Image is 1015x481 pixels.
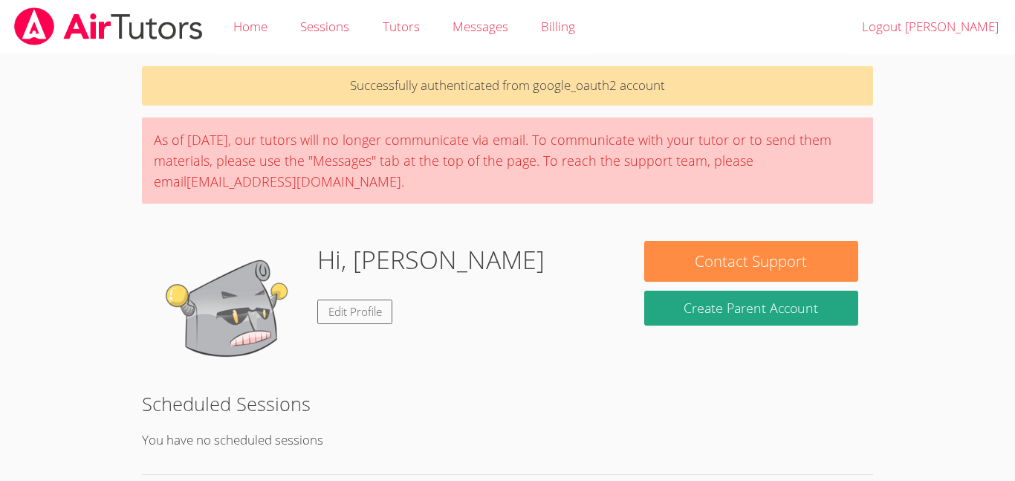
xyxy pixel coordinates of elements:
h2: Scheduled Sessions [142,390,873,418]
a: Edit Profile [317,300,393,324]
h1: Hi, [PERSON_NAME] [317,241,545,279]
div: As of [DATE], our tutors will no longer communicate via email. To communicate with your tutor or ... [142,117,873,204]
span: Messages [453,18,508,35]
img: airtutors_banner-c4298cdbf04f3fff15de1276eac7730deb9818008684d7c2e4769d2f7ddbe033.png [13,7,204,45]
button: Contact Support [644,241,858,282]
p: Successfully authenticated from google_oauth2 account [142,66,873,106]
p: You have no scheduled sessions [142,430,873,451]
img: default.png [157,241,305,390]
button: Create Parent Account [644,291,858,326]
